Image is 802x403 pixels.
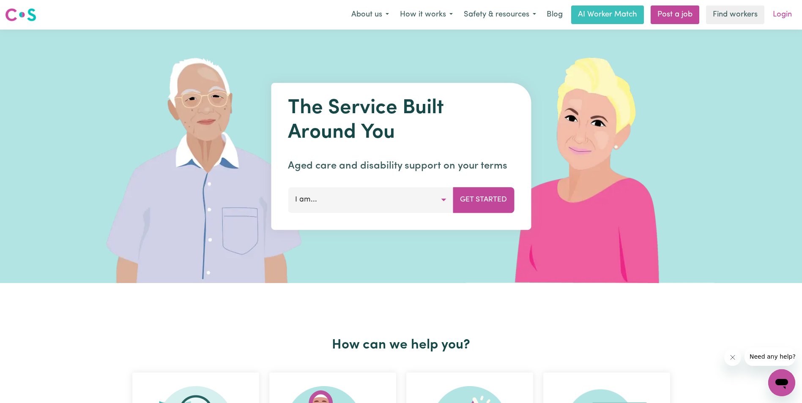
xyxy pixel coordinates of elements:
[571,5,644,24] a: AI Worker Match
[5,7,36,22] img: Careseekers logo
[768,5,797,24] a: Login
[288,158,514,174] p: Aged care and disability support on your terms
[458,6,542,24] button: Safety & resources
[127,337,675,353] h2: How can we help you?
[453,187,514,212] button: Get Started
[346,6,394,24] button: About us
[651,5,699,24] a: Post a job
[5,6,51,13] span: Need any help?
[288,187,453,212] button: I am...
[706,5,764,24] a: Find workers
[5,5,36,25] a: Careseekers logo
[724,349,741,366] iframe: Close message
[745,347,795,366] iframe: Message from company
[394,6,458,24] button: How it works
[542,5,568,24] a: Blog
[288,96,514,145] h1: The Service Built Around You
[768,369,795,396] iframe: Button to launch messaging window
